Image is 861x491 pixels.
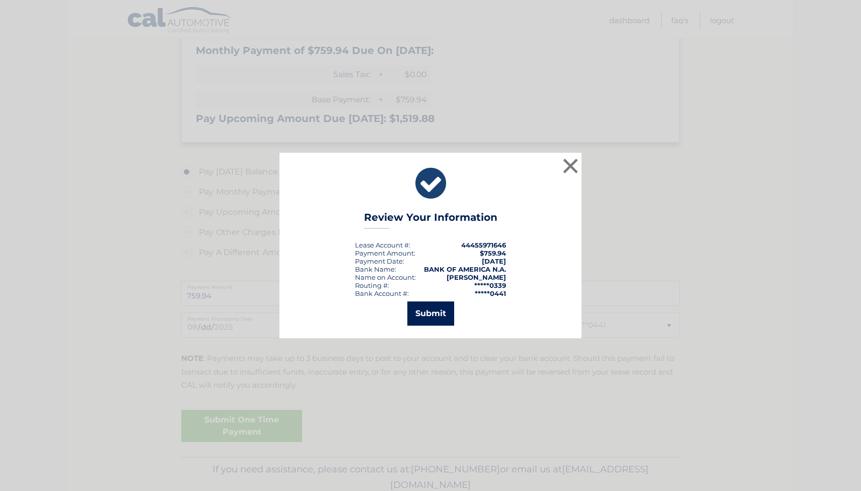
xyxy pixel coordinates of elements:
div: : [355,257,404,265]
div: Routing #: [355,281,389,289]
button: × [560,156,581,176]
div: Bank Account #: [355,289,409,297]
div: Name on Account: [355,273,416,281]
strong: 44455971646 [461,241,506,249]
h3: Review Your Information [364,211,497,229]
span: Payment Date [355,257,403,265]
div: Lease Account #: [355,241,410,249]
div: Bank Name: [355,265,396,273]
div: Payment Amount: [355,249,415,257]
span: $759.94 [480,249,506,257]
button: Submit [407,301,454,326]
span: [DATE] [482,257,506,265]
strong: [PERSON_NAME] [447,273,506,281]
strong: BANK OF AMERICA N.A. [424,265,506,273]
